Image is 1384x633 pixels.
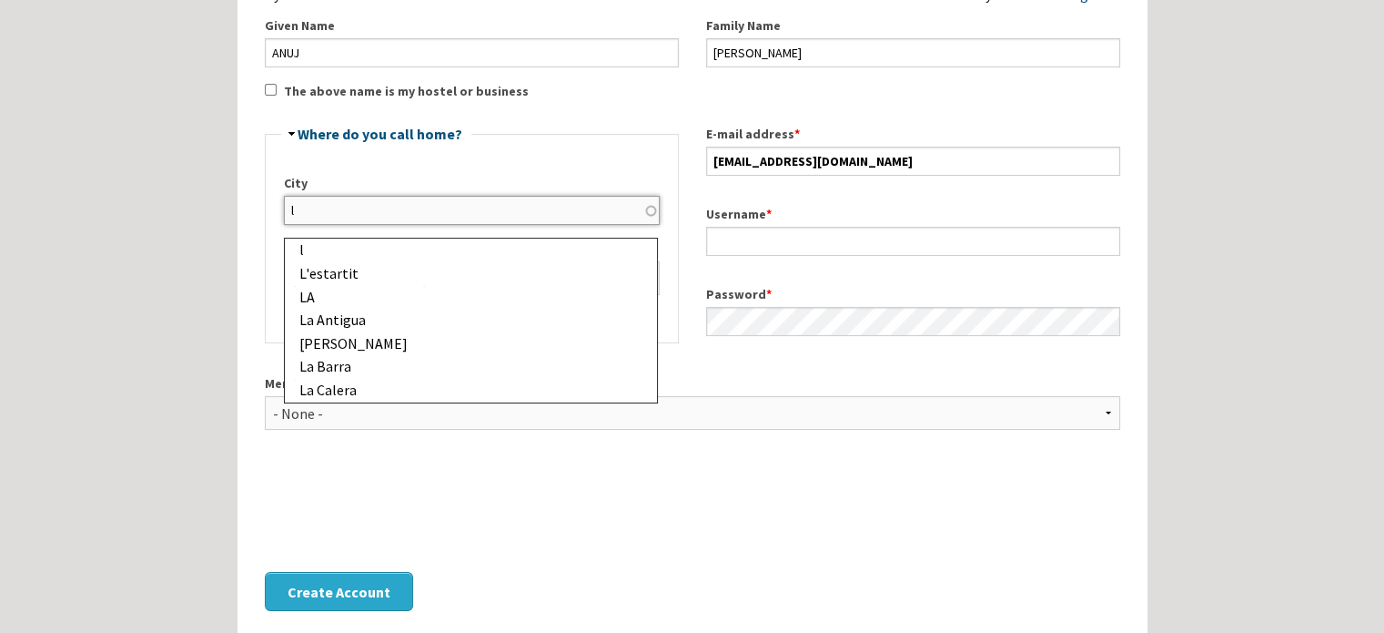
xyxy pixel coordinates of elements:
div: LA [299,286,657,310]
label: Member Type [265,374,1120,393]
div: La Calera [299,379,657,403]
label: Family Name [706,16,1120,36]
label: Username [706,205,1120,224]
span: This field is required. [766,206,772,222]
span: This field is required. [766,286,772,302]
button: Create Account [265,572,413,611]
a: Where do you call home? [298,125,462,143]
label: Password [706,285,1120,304]
div: l [299,239,657,262]
iframe: reCAPTCHA [265,473,541,544]
div: La Antigua [299,309,657,332]
div: [PERSON_NAME] [299,332,657,356]
label: The above name is my hostel or business [284,82,529,101]
label: City [284,174,660,193]
div: L'estartit [299,262,657,286]
label: Given Name [265,16,679,36]
label: E-mail address [706,125,1120,144]
span: This field is required. [794,126,800,142]
input: Spaces are allowed; punctuation is not allowed except for periods, hyphens, apostrophes, and unde... [706,227,1120,256]
div: La Barra [299,355,657,379]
